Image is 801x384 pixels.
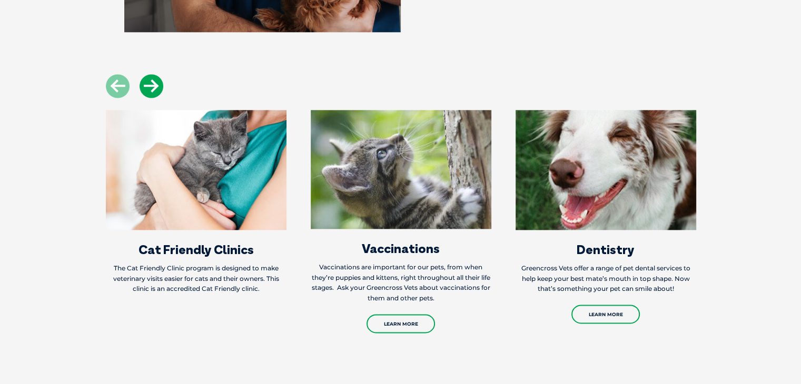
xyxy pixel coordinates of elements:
a: Learn More [367,314,435,333]
p: The Cat Friendly Clinic program is designed to make veterinary visits easier for cats and their o... [106,263,286,295]
p: Greencross Vets offer a range of pet dental services to help keep your best mate’s mouth in top s... [516,263,696,295]
p: Vaccinations are important for our pets, from when they’re puppies and kittens, right throughout ... [311,262,491,304]
a: Learn More [571,305,640,324]
h3: Vaccinations [311,242,491,255]
h3: Dentistry [516,243,696,256]
h3: Cat Friendly Clinics [106,243,286,256]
